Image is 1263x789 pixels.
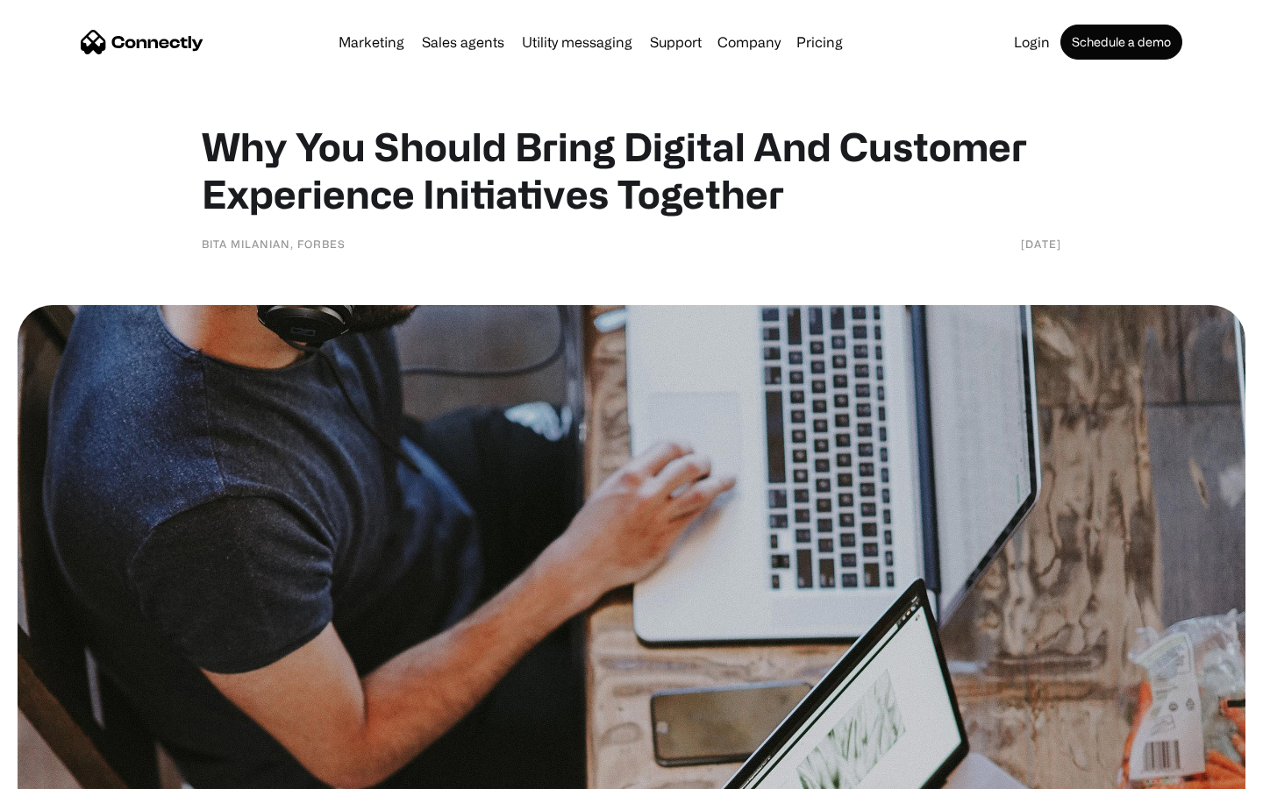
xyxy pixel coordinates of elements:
[415,35,511,49] a: Sales agents
[643,35,709,49] a: Support
[515,35,639,49] a: Utility messaging
[1060,25,1182,60] a: Schedule a demo
[202,123,1061,217] h1: Why You Should Bring Digital And Customer Experience Initiatives Together
[332,35,411,49] a: Marketing
[717,30,781,54] div: Company
[18,758,105,783] aside: Language selected: English
[35,758,105,783] ul: Language list
[789,35,850,49] a: Pricing
[202,235,346,252] div: Bita Milanian, Forbes
[1007,35,1057,49] a: Login
[1021,235,1061,252] div: [DATE]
